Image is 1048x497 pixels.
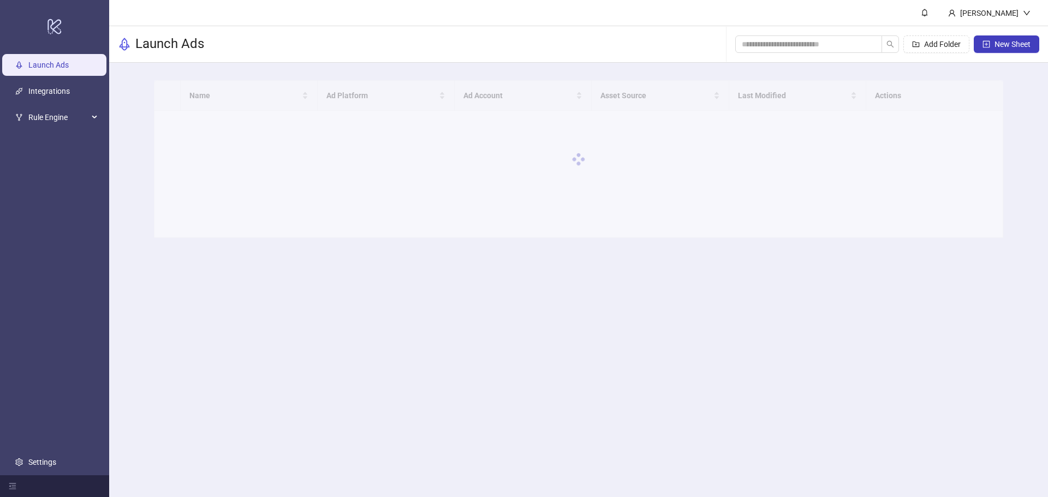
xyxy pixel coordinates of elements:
[974,35,1039,53] button: New Sheet
[886,40,894,48] span: search
[28,61,69,69] a: Launch Ads
[948,9,956,17] span: user
[135,35,204,53] h3: Launch Ads
[982,40,990,48] span: plus-square
[924,40,961,49] span: Add Folder
[9,482,16,490] span: menu-fold
[903,35,969,53] button: Add Folder
[995,40,1031,49] span: New Sheet
[118,38,131,51] span: rocket
[28,106,88,128] span: Rule Engine
[1023,9,1031,17] span: down
[28,458,56,466] a: Settings
[28,87,70,95] a: Integrations
[15,113,23,121] span: fork
[912,40,920,48] span: folder-add
[956,7,1023,19] div: [PERSON_NAME]
[921,9,928,16] span: bell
